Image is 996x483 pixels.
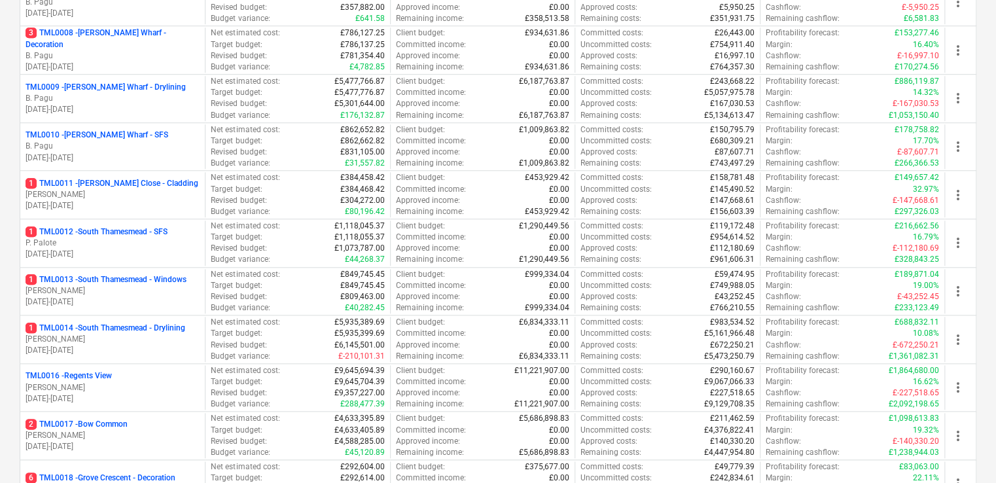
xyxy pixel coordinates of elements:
p: £5,935,399.69 [334,328,385,339]
p: Approved costs : [580,98,637,109]
p: £688,832.11 [895,317,939,328]
p: Budget variance : [211,62,270,73]
p: Client budget : [396,269,445,280]
p: £5,473,250.79 [704,351,755,362]
p: Remaining cashflow : [766,110,840,121]
p: £43,252.45 [715,291,755,302]
p: TML0012 - South Thamesmead - SFS [26,226,168,238]
p: Remaining income : [396,302,464,313]
p: £233,123.49 [895,302,939,313]
p: Profitability forecast : [766,124,840,135]
p: Margin : [766,328,792,339]
p: Remaining income : [396,206,464,217]
p: Cashflow : [766,98,801,109]
p: Net estimated cost : [211,124,279,135]
p: [DATE] - [DATE] [26,104,200,115]
p: Remaining cashflow : [766,158,840,169]
p: Net estimated cost : [211,365,279,376]
p: £754,911.40 [710,39,755,50]
p: £150,795.79 [710,124,755,135]
span: more_vert [950,90,966,106]
p: Budget variance : [211,351,270,362]
p: £384,458.42 [340,172,385,183]
p: Remaining costs : [580,158,641,169]
p: Profitability forecast : [766,172,840,183]
p: Uncommitted costs : [580,39,652,50]
p: Net estimated cost : [211,317,279,328]
p: Margin : [766,184,792,195]
p: £999,334.04 [525,269,569,280]
p: Net estimated cost : [211,76,279,87]
p: £153,277.46 [895,27,939,39]
p: £1,009,863.82 [519,124,569,135]
p: 10.08% [913,328,939,339]
p: [PERSON_NAME] [26,382,200,393]
p: Remaining costs : [580,13,641,24]
p: [DATE] - [DATE] [26,249,200,260]
p: £0.00 [549,39,569,50]
p: Approved costs : [580,2,637,13]
p: 14.32% [913,87,939,98]
p: £6,581.83 [904,13,939,24]
p: Remaining income : [396,158,464,169]
p: Committed income : [396,280,466,291]
p: B. Pagu [26,50,200,62]
p: Remaining cashflow : [766,62,840,73]
p: £0.00 [549,195,569,206]
p: £9,645,694.39 [334,365,385,376]
p: Committed costs : [580,269,643,280]
p: Approved income : [396,50,460,62]
p: £743,497.29 [710,158,755,169]
p: Cashflow : [766,147,801,158]
p: Approved costs : [580,243,637,254]
span: more_vert [950,332,966,348]
p: £40,282.45 [345,302,385,313]
p: £156,603.39 [710,206,755,217]
p: Committed costs : [580,124,643,135]
p: £-672,250.21 [893,340,939,351]
p: 19.00% [913,280,939,291]
p: £0.00 [549,147,569,158]
p: £5,935,389.69 [334,317,385,328]
p: £0.00 [549,2,569,13]
p: £-43,252.45 [897,291,939,302]
p: £1,053,150.40 [889,110,939,121]
span: 3 [26,27,37,38]
p: Approved costs : [580,195,637,206]
p: Uncommitted costs : [580,87,652,98]
p: Margin : [766,135,792,147]
p: £0.00 [549,232,569,243]
p: Net estimated cost : [211,27,279,39]
div: 1TML0012 -South Thamesmead - SFSP. Palote[DATE]-[DATE] [26,226,200,260]
p: Margin : [766,280,792,291]
p: [DATE] - [DATE] [26,296,200,308]
p: 16.79% [913,232,939,243]
p: £1,073,787.00 [334,243,385,254]
p: £786,127.25 [340,27,385,39]
p: 17.70% [913,135,939,147]
p: Approved costs : [580,50,637,62]
span: 1 [26,226,37,237]
p: £304,272.00 [340,195,385,206]
p: Approved costs : [580,147,637,158]
p: Committed costs : [580,221,643,232]
p: Target budget : [211,232,262,243]
p: Approved income : [396,195,460,206]
p: [PERSON_NAME] [26,285,200,296]
p: £170,274.56 [895,62,939,73]
p: £351,931.75 [710,13,755,24]
p: £4,782.85 [349,62,385,73]
p: TML0013 - South Thamesmead - Windows [26,274,187,285]
p: Margin : [766,87,792,98]
p: Target budget : [211,39,262,50]
p: £-87,607.71 [897,147,939,158]
p: Remaining income : [396,351,464,362]
p: Client budget : [396,124,445,135]
p: £297,326.03 [895,206,939,217]
p: Remaining costs : [580,110,641,121]
p: Budget variance : [211,254,270,265]
p: £749,988.05 [710,280,755,291]
p: Target budget : [211,328,262,339]
p: Budget variance : [211,158,270,169]
p: £1,290,449.56 [519,254,569,265]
